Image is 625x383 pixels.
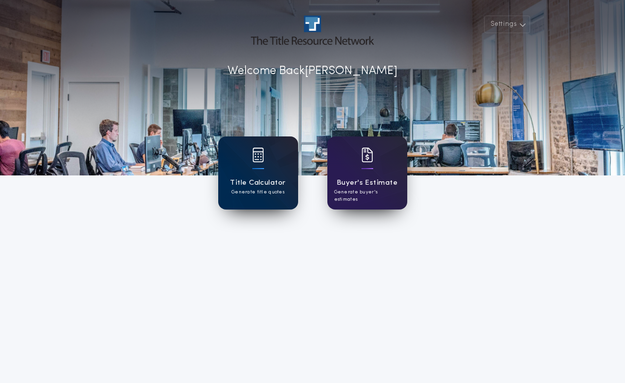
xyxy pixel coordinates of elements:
p: Generate title quotes [231,189,284,196]
a: card iconBuyer's EstimateGenerate buyer's estimates [327,136,407,210]
p: Generate buyer's estimates [334,189,400,203]
img: account-logo [251,16,374,45]
button: Settings [484,16,530,33]
p: Welcome Back [PERSON_NAME] [227,62,398,80]
h1: Title Calculator [230,177,285,189]
img: card icon [361,148,373,162]
h1: Buyer's Estimate [337,177,398,189]
a: card iconTitle CalculatorGenerate title quotes [218,136,298,210]
img: card icon [252,148,264,162]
